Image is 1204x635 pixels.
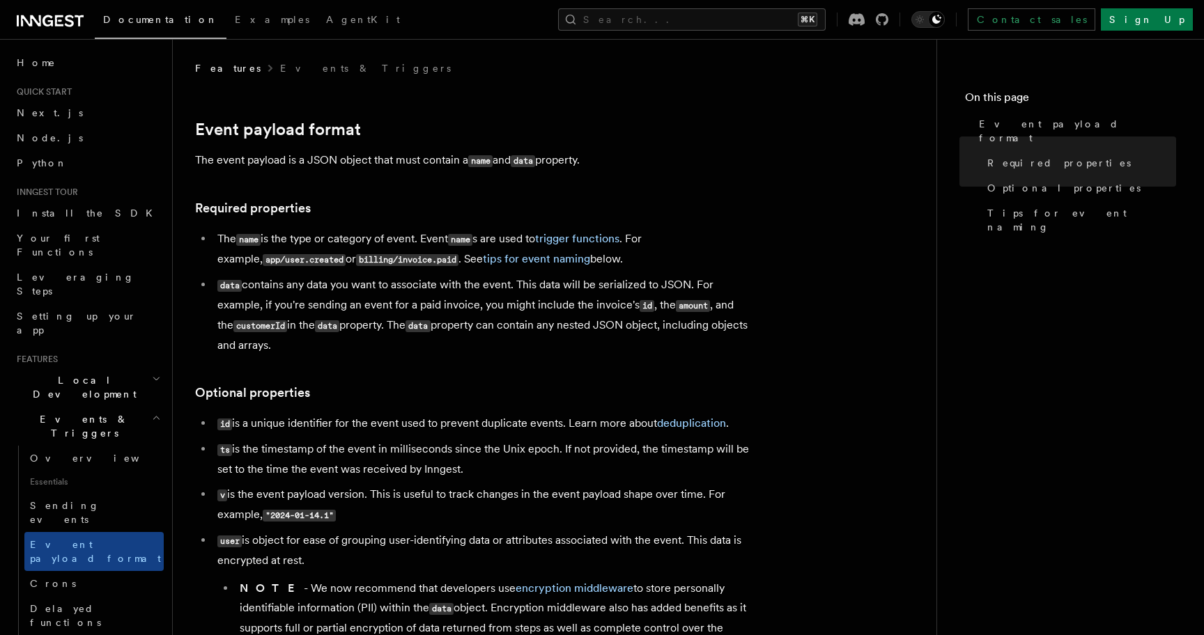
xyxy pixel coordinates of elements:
[468,155,493,167] code: name
[17,56,56,70] span: Home
[965,89,1176,111] h4: On this page
[17,311,137,336] span: Setting up your app
[318,4,408,38] a: AgentKit
[195,198,311,218] a: Required properties
[11,50,164,75] a: Home
[516,581,633,595] a: encryption middleware
[987,206,1176,234] span: Tips for event naming
[535,232,619,245] a: trigger functions
[429,603,454,615] code: data
[236,234,261,246] code: name
[11,373,152,401] span: Local Development
[95,4,226,39] a: Documentation
[17,233,100,258] span: Your first Functions
[17,132,83,143] span: Node.js
[195,120,361,139] a: Event payload format
[11,226,164,265] a: Your first Functions
[24,571,164,596] a: Crons
[30,453,173,464] span: Overview
[911,11,945,28] button: Toggle dark mode
[217,444,232,456] code: ts
[11,368,164,407] button: Local Development
[213,229,752,269] li: The is the type or category of event. Event s are used to . For example, or . See below.
[17,107,83,118] span: Next.js
[17,207,161,219] span: Install the SDK
[240,581,304,595] strong: NOTE
[315,320,339,332] code: data
[356,254,458,266] code: billing/invoice.paid
[217,418,232,430] code: id
[11,201,164,226] a: Install the SDK
[11,150,164,175] a: Python
[11,187,78,198] span: Inngest tour
[217,489,227,501] code: v
[11,100,164,125] a: Next.js
[195,383,310,402] a: Optional properties
[24,471,164,493] span: Essentials
[280,61,451,75] a: Events & Triggers
[982,150,1176,175] a: Required properties
[263,254,346,266] code: app/user.created
[973,111,1176,150] a: Event payload format
[326,14,400,25] span: AgentKit
[195,61,261,75] span: Features
[1101,8,1193,31] a: Sign Up
[11,354,58,365] span: Features
[30,578,76,589] span: Crons
[30,539,161,564] span: Event payload format
[511,155,535,167] code: data
[17,272,134,297] span: Leveraging Steps
[24,532,164,571] a: Event payload format
[11,265,164,304] a: Leveraging Steps
[640,300,654,312] code: id
[657,416,726,430] a: deduplication
[448,234,472,246] code: name
[979,117,1176,145] span: Event payload format
[103,14,218,25] span: Documentation
[233,320,287,332] code: customerId
[982,201,1176,240] a: Tips for event naming
[217,280,242,292] code: data
[30,603,101,628] span: Delayed functions
[798,13,817,26] kbd: ⌘K
[968,8,1095,31] a: Contact sales
[11,412,152,440] span: Events & Triggers
[30,500,100,525] span: Sending events
[17,157,68,168] span: Python
[11,125,164,150] a: Node.js
[676,300,710,312] code: amount
[11,86,72,97] span: Quick start
[213,414,752,434] li: is a unique identifier for the event used to prevent duplicate events. Learn more about .
[226,4,318,38] a: Examples
[987,156,1131,170] span: Required properties
[11,407,164,446] button: Events & Triggers
[213,275,752,355] li: contains any data you want to associate with the event. This data will be serialized to JSON. For...
[235,14,309,25] span: Examples
[558,8,826,31] button: Search...⌘K
[217,535,242,547] code: user
[263,510,336,522] code: "2024-01-14.1"
[483,252,590,265] a: tips for event naming
[195,150,752,171] p: The event payload is a JSON object that must contain a and property.
[213,485,752,525] li: is the event payload version. This is useful to track changes in the event payload shape over tim...
[982,175,1176,201] a: Optional properties
[24,493,164,532] a: Sending events
[24,596,164,635] a: Delayed functions
[987,181,1141,195] span: Optional properties
[406,320,430,332] code: data
[11,304,164,343] a: Setting up your app
[213,439,752,479] li: is the timestamp of the event in milliseconds since the Unix epoch. If not provided, the timestam...
[24,446,164,471] a: Overview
